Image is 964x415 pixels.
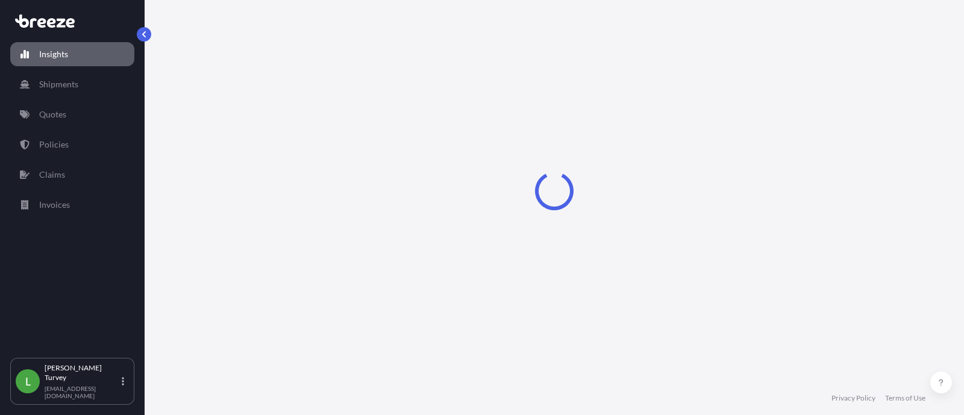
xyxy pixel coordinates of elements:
[39,169,65,181] p: Claims
[885,393,925,403] a: Terms of Use
[10,193,134,217] a: Invoices
[45,385,119,399] p: [EMAIL_ADDRESS][DOMAIN_NAME]
[25,375,31,387] span: L
[10,163,134,187] a: Claims
[10,72,134,96] a: Shipments
[45,363,119,382] p: [PERSON_NAME] Turvey
[39,139,69,151] p: Policies
[39,199,70,211] p: Invoices
[39,48,68,60] p: Insights
[10,102,134,126] a: Quotes
[10,42,134,66] a: Insights
[831,393,875,403] a: Privacy Policy
[39,78,78,90] p: Shipments
[39,108,66,120] p: Quotes
[10,133,134,157] a: Policies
